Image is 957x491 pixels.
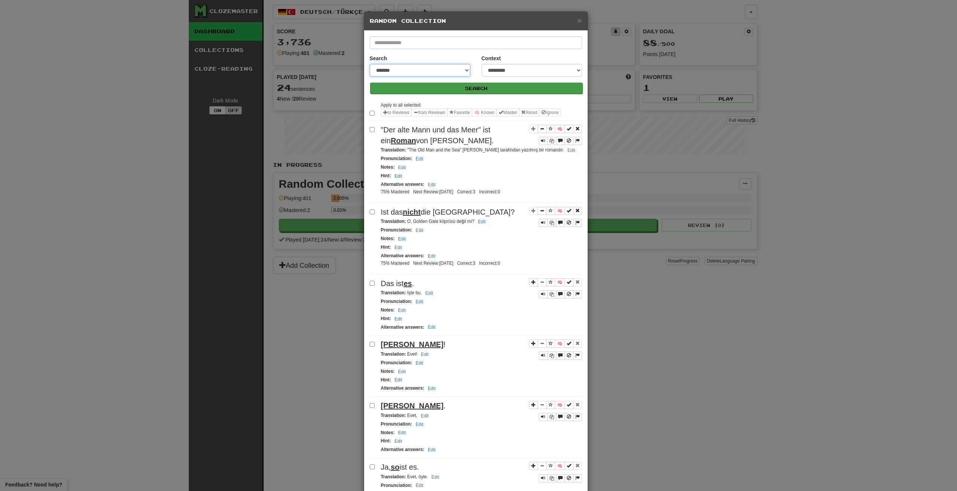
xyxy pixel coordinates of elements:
div: Sentence options [381,108,561,117]
button: Edit [392,243,404,252]
button: Edit [425,384,438,393]
div: Sentence controls [529,207,582,227]
button: 🧠 [555,401,565,409]
u: es [404,279,412,288]
strong: Translation : [381,352,406,357]
strong: Hint : [381,173,391,178]
button: Edit [425,446,438,454]
span: × [577,16,582,25]
strong: Translation : [381,147,406,153]
div: Sentence controls [529,462,582,482]
button: Edit [413,298,426,306]
button: Edit [396,306,408,314]
label: Context [481,55,501,62]
strong: Translation : [381,413,406,418]
small: Evet. [381,413,431,418]
button: Edit [396,429,408,437]
button: Close [577,16,582,24]
div: Sentence controls [539,219,582,227]
strong: Hint : [381,377,391,383]
label: Search [370,55,387,62]
span: ! [381,340,446,349]
strong: Alternative answers : [381,182,424,187]
button: Edit [423,289,436,297]
small: "The Old Man and the Sea" [PERSON_NAME] tarafından yazılmış bir romandır. [381,147,578,153]
button: Edit [392,376,404,384]
strong: Alternative answers : [381,447,424,452]
button: Edit [419,412,431,420]
strong: Notes : [381,369,395,374]
strong: Pronunciation : [381,299,412,304]
li: Next Review: [DATE] [411,260,455,267]
button: Edit [419,350,431,359]
small: O, Golden Gate köprüsü değil mi? [381,219,488,224]
button: 🧠 [555,278,565,286]
strong: Pronunciation : [381,227,412,233]
button: 🧠 [555,207,565,215]
button: Edit [392,172,404,180]
button: Edit [413,155,426,163]
li: Correct: 3 [455,189,477,195]
div: Sentence controls [539,352,582,360]
li: 75% Mastered [379,260,412,267]
strong: Pronunciation : [381,360,412,365]
div: Sentence controls [529,401,582,421]
button: 🧠 [555,462,565,470]
u: nicht [403,208,421,216]
button: Edit [392,315,404,323]
button: Search [370,83,582,94]
li: Incorrect: 0 [477,189,502,195]
strong: Alternative answers : [381,386,424,391]
span: . [381,402,446,410]
strong: Alternative answers : [381,325,424,330]
button: from Reviews [411,108,447,117]
h5: Random Collection [370,17,582,25]
button: Edit [425,252,438,260]
strong: Translation : [381,219,406,224]
div: Sentence controls [539,474,582,482]
strong: Alternative answers : [381,253,424,258]
button: Edit [425,323,438,331]
button: Edit [565,146,578,154]
button: 🧠 [555,340,565,348]
strong: Hint : [381,245,391,250]
u: [PERSON_NAME] [381,402,444,410]
button: to Reviews [381,108,412,117]
div: Sentence controls [539,413,582,421]
span: Ja, ist es. [381,463,419,471]
li: Correct: 3 [455,260,477,267]
li: Incorrect: 0 [477,260,502,267]
button: 🧠 Known [472,108,497,117]
li: Next Review: [DATE] [411,189,455,195]
div: Sentence controls [539,290,582,298]
strong: Hint : [381,316,391,321]
strong: Translation : [381,474,406,479]
button: Favorite [447,108,472,117]
span: Das ist . [381,279,414,288]
button: Edit [429,473,441,481]
strong: Pronunciation : [381,483,412,488]
span: Ist das die [GEOGRAPHIC_DATA]? [381,208,515,216]
small: Apply to all selected: [381,102,422,108]
div: Sentence controls [539,137,582,145]
strong: Notes : [381,165,395,170]
small: Evet, öyle. [381,474,441,479]
li: 75% Mastered [379,189,412,195]
strong: Translation : [381,290,406,295]
div: Sentence controls [529,125,582,145]
button: Edit [425,181,438,189]
span: "Der alte Mann und das Meer" ist ein von [PERSON_NAME]. [381,126,494,145]
button: Edit [413,420,426,429]
button: Edit [476,218,488,226]
strong: Notes : [381,430,395,435]
button: Edit [413,226,426,234]
button: Edit [413,481,426,490]
button: Edit [392,437,404,445]
button: Edit [396,368,408,376]
button: 🧠 [555,125,565,133]
u: [PERSON_NAME] [381,340,444,349]
div: Sentence controls [529,339,582,360]
button: Edit [396,163,408,172]
u: Roman [391,136,416,145]
button: Reset [519,108,539,117]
